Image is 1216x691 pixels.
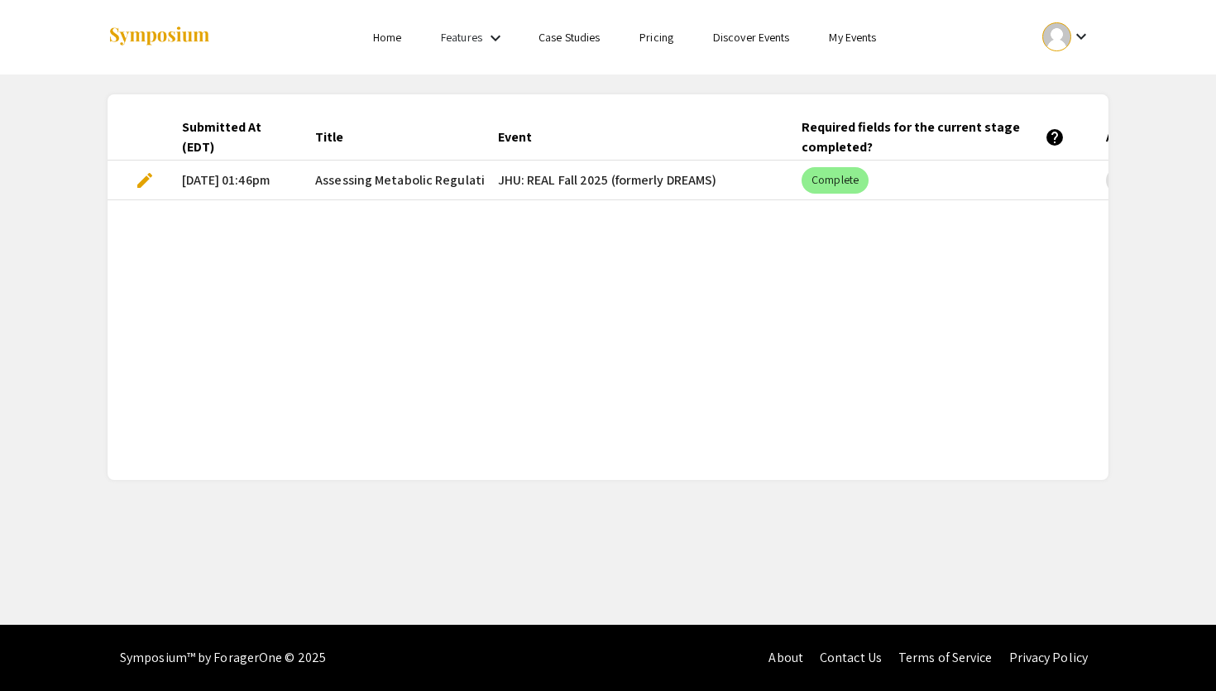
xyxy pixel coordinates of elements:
div: Submitted At (EDT) [182,118,275,157]
iframe: Chat [12,617,70,679]
mat-icon: Expand account dropdown [1071,26,1091,46]
div: Required fields for the current stage completed?help [802,118,1080,157]
a: Contact Us [820,649,882,666]
div: Symposium™ by ForagerOne © 2025 [120,625,326,691]
div: Required fields for the current stage completed? [802,118,1065,157]
mat-icon: Expand Features list [486,28,505,48]
a: Pricing [639,30,673,45]
mat-chip: Complete [802,167,869,194]
mat-icon: help [1045,127,1065,147]
a: Discover Events [713,30,790,45]
div: Title [315,127,358,147]
a: My Events [829,30,876,45]
mat-cell: JHU: REAL Fall 2025 (formerly DREAMS) [485,161,789,200]
mat-cell: [DATE] 01:46pm [169,161,303,200]
a: Case Studies [539,30,600,45]
img: Symposium by ForagerOne [108,26,211,48]
a: Home [373,30,401,45]
a: Terms of Service [898,649,993,666]
div: Event [498,127,547,147]
a: About [768,649,803,666]
span: Assessing Metabolic Regulation of Antigen Uptake in Basal Lung Epithelial Cells [315,170,774,190]
div: Title [315,127,343,147]
a: Features [441,30,482,45]
div: Event [498,127,532,147]
div: Submitted At (EDT) [182,118,290,157]
button: Expand account dropdown [1025,18,1108,55]
mat-chip: N/A [1106,167,1142,194]
a: Privacy Policy [1009,649,1088,666]
span: edit [135,170,155,190]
